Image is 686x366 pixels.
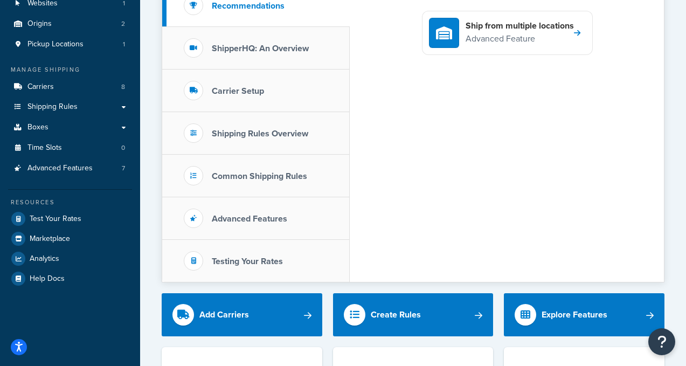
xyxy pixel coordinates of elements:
[212,44,309,53] h3: ShipperHQ: An Overview
[212,86,264,96] h3: Carrier Setup
[30,254,59,264] span: Analytics
[162,293,322,336] a: Add Carriers
[648,328,675,355] button: Open Resource Center
[27,164,93,173] span: Advanced Features
[8,198,132,207] div: Resources
[8,14,132,34] li: Origins
[30,234,70,244] span: Marketplace
[199,307,249,322] div: Add Carriers
[8,138,132,158] li: Time Slots
[8,158,132,178] a: Advanced Features7
[30,215,81,224] span: Test Your Rates
[8,97,132,117] a: Shipping Rules
[8,158,132,178] li: Advanced Features
[122,164,125,173] span: 7
[371,307,421,322] div: Create Rules
[121,143,125,153] span: 0
[27,102,78,112] span: Shipping Rules
[8,34,132,54] li: Pickup Locations
[212,129,308,139] h3: Shipping Rules Overview
[8,209,132,229] a: Test Your Rates
[504,293,664,336] a: Explore Features
[8,77,132,97] a: Carriers8
[121,19,125,29] span: 2
[27,123,48,132] span: Boxes
[27,19,52,29] span: Origins
[8,77,132,97] li: Carriers
[8,118,132,137] a: Boxes
[27,40,84,49] span: Pickup Locations
[8,229,132,248] a: Marketplace
[212,257,283,266] h3: Testing Your Rates
[27,82,54,92] span: Carriers
[30,274,65,284] span: Help Docs
[8,269,132,288] a: Help Docs
[123,40,125,49] span: 1
[27,143,62,153] span: Time Slots
[212,214,287,224] h3: Advanced Features
[466,32,574,46] p: Advanced Feature
[8,249,132,268] a: Analytics
[333,293,494,336] a: Create Rules
[121,82,125,92] span: 8
[466,20,574,32] h4: Ship from multiple locations
[8,14,132,34] a: Origins2
[542,307,607,322] div: Explore Features
[212,171,307,181] h3: Common Shipping Rules
[8,34,132,54] a: Pickup Locations1
[212,1,285,11] h3: Recommendations
[8,138,132,158] a: Time Slots0
[8,65,132,74] div: Manage Shipping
